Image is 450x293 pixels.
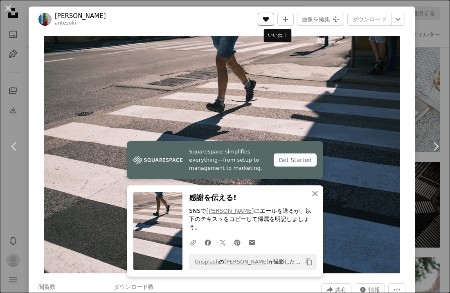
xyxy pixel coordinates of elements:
a: Squarespace simplifies everything—from setup to management to marketing.Get Started [127,141,323,179]
img: Antonio Sokicのプロフィールを見る [38,13,52,26]
span: の が撮影した写真 [191,255,302,268]
a: ダウンロード [347,13,391,26]
img: file-1747939142011-51e5cc87e3c9 [133,154,182,166]
a: Unsplash [195,259,219,265]
a: Facebookでシェアする [200,234,215,250]
a: Twitterでシェアする [215,234,230,250]
h3: 閲覧数 [38,283,56,291]
a: Pinterestでシェアする [230,234,245,250]
p: SNSで にエールを送るか、以下のテキストをコピーして帰属を明記しましょう。 [189,207,317,232]
h3: ダウンロード数 [114,283,154,291]
button: クリップボードにコピーする [302,255,316,269]
a: antesoki [55,20,76,26]
h3: 感謝を伝える! [189,192,317,204]
a: Eメールでシェアする [245,234,259,250]
button: ダウンロードサイズを選択してください [391,13,405,26]
button: コレクションに追加する [277,13,294,26]
a: [PERSON_NAME] [206,207,254,214]
a: 次へ [421,107,450,186]
span: Squarespace simplifies everything—from setup to management to marketing. [189,148,267,172]
button: この画像でズームインする [44,36,400,273]
a: [PERSON_NAME] [55,12,106,20]
div: いいね！ [264,29,292,42]
button: いいね！ [258,13,274,26]
div: Get Started [274,153,317,167]
button: 画像を編集 [297,13,344,26]
img: 昼間、歩行者専用車線を歩く白い短パンの人 [44,36,400,273]
a: [PERSON_NAME] [224,259,268,265]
